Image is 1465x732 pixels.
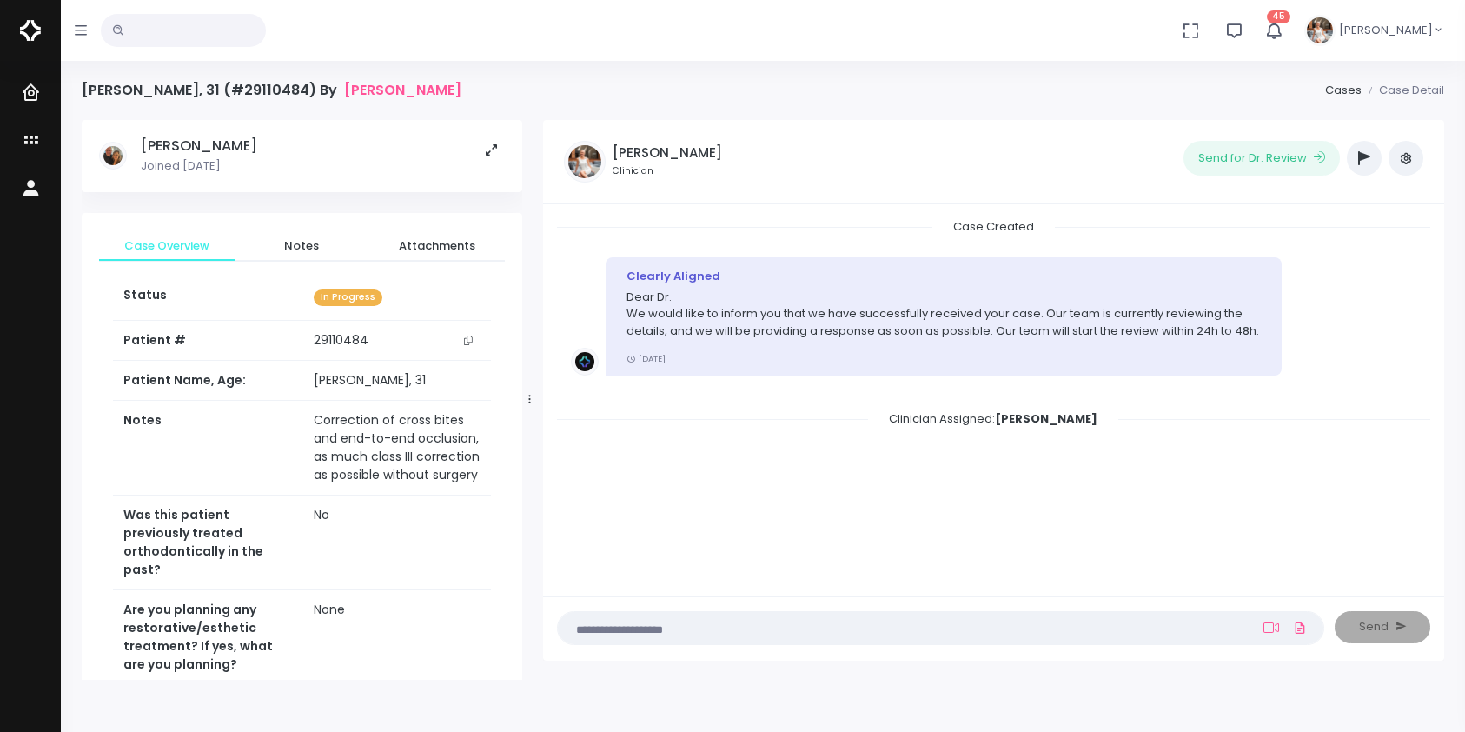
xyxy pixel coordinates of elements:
img: Logo Horizontal [20,12,41,49]
p: Dear Dr. We would like to inform you that we have successfully received your case. Our team is cu... [626,289,1262,340]
td: Correction of cross bites and end-to-end occlusion, as much class III correction as possible with... [303,401,490,496]
td: None [303,590,490,685]
span: Attachments [383,237,491,255]
td: [PERSON_NAME], 31 [303,361,490,401]
h4: [PERSON_NAME], 31 (#29110484) By [82,82,461,98]
span: Case Created [932,213,1055,240]
th: Are you planning any restorative/esthetic treatment? If yes, what are you planning? [113,590,303,685]
h5: [PERSON_NAME] [141,137,257,155]
p: Joined [DATE] [141,157,257,175]
span: Clinician Assigned: [868,405,1118,432]
h5: [PERSON_NAME] [613,145,722,161]
div: Clearly Aligned [626,268,1262,285]
th: Status [113,276,303,320]
span: 45 [1267,10,1290,23]
a: Cases [1325,82,1362,98]
img: Header Avatar [1304,15,1336,46]
td: No [303,496,490,590]
a: Add Loom Video [1260,621,1283,635]
div: scrollable content [82,120,522,680]
th: Was this patient previously treated orthodontically in the past? [113,496,303,590]
span: In Progress [314,289,382,306]
span: Case Overview [113,237,221,255]
span: [PERSON_NAME] [1339,22,1433,39]
th: Patient # [113,320,303,361]
small: Clinician [613,164,722,178]
th: Patient Name, Age: [113,361,303,401]
small: [DATE] [626,353,666,364]
a: Add Files [1289,612,1310,643]
li: Case Detail [1362,82,1444,99]
th: Notes [113,401,303,496]
td: 29110484 [303,321,490,361]
button: Send for Dr. Review [1183,141,1340,176]
div: scrollable content [557,218,1430,579]
a: [PERSON_NAME] [344,82,461,98]
b: [PERSON_NAME] [995,410,1097,427]
span: Notes [249,237,356,255]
